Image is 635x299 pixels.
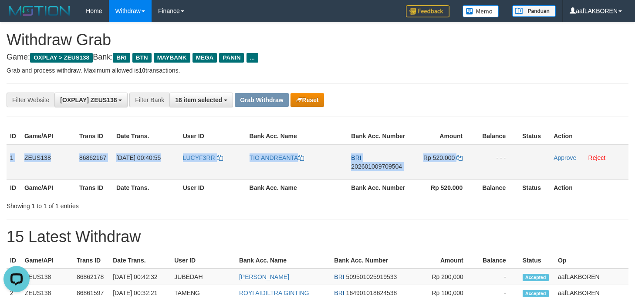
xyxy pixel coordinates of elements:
[109,269,171,285] td: [DATE] 00:42:32
[79,154,106,161] span: 86862167
[21,144,76,180] td: ZEUS138
[334,289,344,296] span: BRI
[476,252,519,269] th: Balance
[348,179,410,196] th: Bank Acc. Number
[21,269,73,285] td: ZEUS138
[60,96,117,103] span: [OXPLAY] ZEUS138
[346,273,397,280] span: Copy 509501025919533 to clipboard
[7,53,628,62] h4: Game: Bank:
[351,154,361,161] span: BRI
[476,144,519,180] td: - - -
[334,273,344,280] span: BRI
[414,252,476,269] th: Amount
[183,154,215,161] span: LUCYF3RR
[476,269,519,285] td: -
[410,179,476,196] th: Rp 520.000
[175,96,222,103] span: 16 item selected
[235,93,288,107] button: Grab Withdraw
[7,66,628,75] p: Grab and process withdraw. Maximum allowed is transactions.
[113,179,179,196] th: Date Trans.
[7,128,21,144] th: ID
[250,154,304,161] a: TIO ANDREANTA
[116,154,161,161] span: [DATE] 00:40:55
[239,289,309,296] a: ROYI AIDILTRA GINTING
[406,5,449,17] img: Feedback.jpg
[21,128,76,144] th: Game/API
[290,93,324,107] button: Reset
[519,179,550,196] th: Status
[179,128,246,144] th: User ID
[7,4,73,17] img: MOTION_logo.png
[73,252,109,269] th: Trans ID
[109,252,171,269] th: Date Trans.
[7,31,628,49] h1: Withdraw Grab
[30,53,93,63] span: OXPLAY > ZEUS138
[21,252,73,269] th: Game/API
[171,269,236,285] td: JUBEDAH
[346,289,397,296] span: Copy 164901018624538 to clipboard
[246,179,348,196] th: Bank Acc. Name
[554,252,628,269] th: Op
[179,179,246,196] th: User ID
[219,53,244,63] span: PANIN
[236,252,331,269] th: Bank Acc. Name
[239,273,289,280] a: [PERSON_NAME]
[523,290,549,297] span: Accepted
[154,53,190,63] span: MAYBANK
[21,179,76,196] th: Game/API
[554,269,628,285] td: aafLAKBOREN
[169,93,233,107] button: 16 item selected
[423,154,455,161] span: Rp 520.000
[76,128,113,144] th: Trans ID
[414,269,476,285] td: Rp 200,000
[7,198,258,210] div: Showing 1 to 1 of 1 entries
[476,128,519,144] th: Balance
[550,128,628,144] th: Action
[7,144,21,180] td: 1
[463,5,499,17] img: Button%20Memo.svg
[519,252,554,269] th: Status
[73,269,109,285] td: 86862178
[519,128,550,144] th: Status
[7,252,21,269] th: ID
[523,274,549,281] span: Accepted
[550,179,628,196] th: Action
[76,179,113,196] th: Trans ID
[348,128,410,144] th: Bank Acc. Number
[54,93,128,107] button: [OXPLAY] ZEUS138
[456,154,463,161] a: Copy 520000 to clipboard
[193,53,217,63] span: MEGA
[3,3,30,30] button: Open LiveChat chat widget
[138,67,145,74] strong: 10
[7,93,54,107] div: Filter Website
[183,154,223,161] a: LUCYF3RR
[132,53,152,63] span: BTN
[247,53,258,63] span: ...
[7,179,21,196] th: ID
[351,163,402,170] span: Copy 202601009709504 to clipboard
[246,128,348,144] th: Bank Acc. Name
[588,154,606,161] a: Reject
[410,128,476,144] th: Amount
[113,128,179,144] th: Date Trans.
[129,93,169,107] div: Filter Bank
[113,53,130,63] span: BRI
[476,179,519,196] th: Balance
[512,5,556,17] img: panduan.png
[7,228,628,246] h1: 15 Latest Withdraw
[554,154,576,161] a: Approve
[331,252,414,269] th: Bank Acc. Number
[171,252,236,269] th: User ID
